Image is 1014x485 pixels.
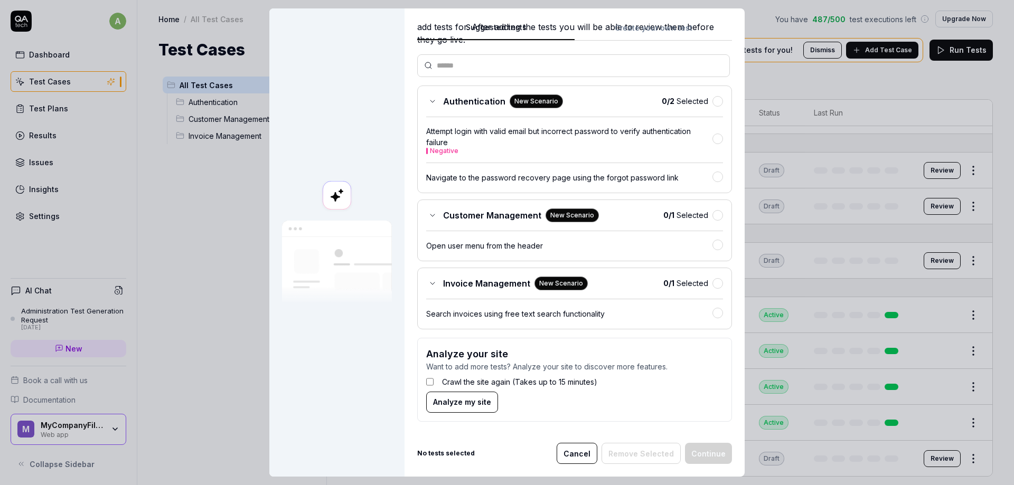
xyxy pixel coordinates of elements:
[433,396,491,407] span: Analyze my site
[443,277,530,290] span: Invoice Management
[426,347,723,361] h3: Analyze your site
[426,308,712,319] div: Search invoices using free text search functionality
[426,126,712,154] div: Attempt login with valid email but incorrect password to verify authentication failure
[443,209,541,222] span: Customer Management
[685,443,732,464] button: Continue
[662,96,708,107] span: Selected
[426,361,723,372] p: Want to add more tests? Analyze your site to discover more features.
[662,97,674,106] b: 0 / 2
[663,279,674,288] b: 0 / 1
[663,210,708,221] span: Selected
[426,392,498,413] button: Analyze my site
[426,240,712,251] div: Open user menu from the header
[663,278,708,289] span: Selected
[443,95,505,108] span: Authentication
[557,443,597,464] button: Cancel
[575,22,732,41] button: Create your own test
[534,277,588,290] div: New Scenario
[426,172,712,183] div: Navigate to the password recovery page using the forgot password link
[417,449,475,458] b: No tests selected
[442,376,597,387] label: Crawl the site again (Takes up to 15 minutes)
[546,208,599,222] div: New Scenario
[663,211,674,220] b: 0 / 1
[510,94,563,108] div: New Scenario
[430,148,458,154] button: Negative
[417,22,575,41] button: Suggested tests
[282,221,392,305] img: Our AI scans your site and suggests things to test
[602,443,681,464] button: Remove Selected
